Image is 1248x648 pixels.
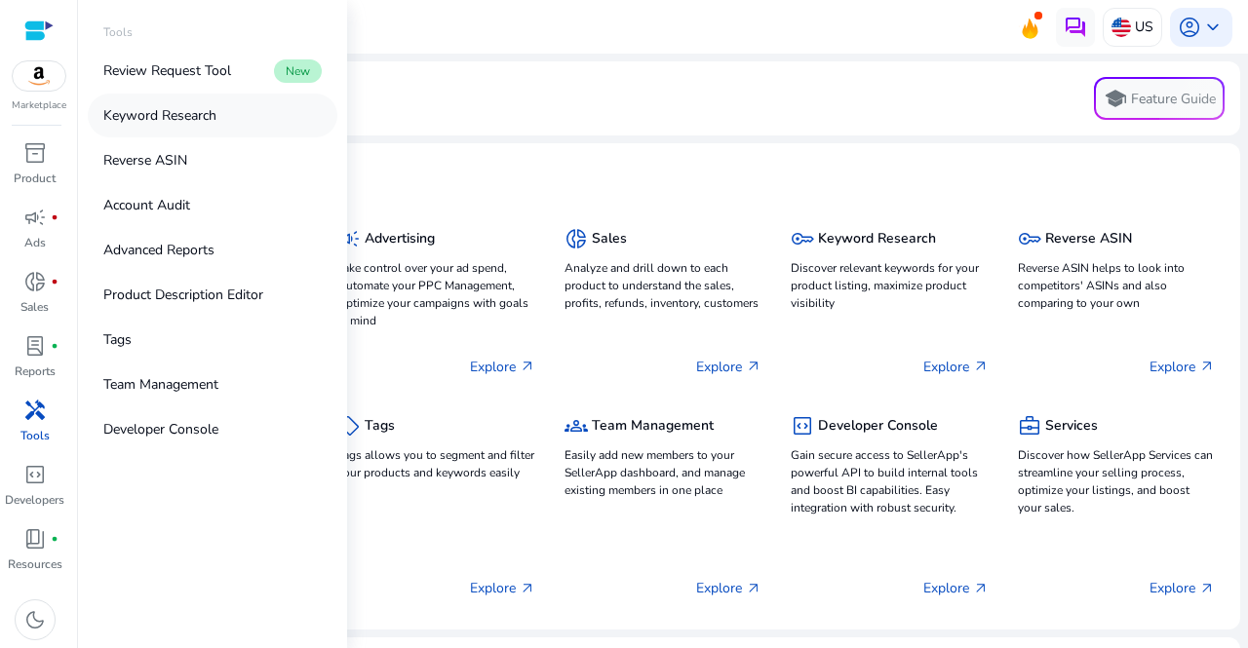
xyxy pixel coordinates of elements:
[12,98,66,113] p: Marketplace
[818,418,938,435] h5: Developer Console
[103,195,190,215] p: Account Audit
[973,359,989,374] span: arrow_outward
[1045,231,1132,248] h5: Reverse ASIN
[103,105,216,126] p: Keyword Research
[15,362,56,380] p: Reports
[592,231,627,248] h5: Sales
[103,23,133,41] p: Tools
[23,463,47,486] span: code_blocks
[1199,581,1215,596] span: arrow_outward
[1178,16,1201,39] span: account_circle
[791,227,814,250] span: key
[1131,90,1216,109] p: Feature Guide
[565,227,588,250] span: donut_small
[103,150,187,171] p: Reverse ASIN
[791,259,988,312] p: Discover relevant keywords for your product listing, maximize product visibility
[51,342,58,350] span: fiber_manual_record
[365,231,435,248] h5: Advertising
[337,227,361,250] span: campaign
[696,578,761,598] p: Explore
[696,357,761,377] p: Explore
[1045,418,1098,435] h5: Services
[1018,446,1215,516] p: Discover how SellerApp Services can streamline your selling process, optimize your listings, and ...
[24,234,46,251] p: Ads
[1150,357,1215,377] p: Explore
[818,231,936,248] h5: Keyword Research
[51,278,58,286] span: fiber_manual_record
[23,270,47,293] span: donut_small
[23,334,47,358] span: lab_profile
[103,374,218,395] p: Team Management
[565,446,761,499] p: Easily add new members to your SellerApp dashboard, and manage existing members in one place
[20,427,50,444] p: Tools
[103,240,214,260] p: Advanced Reports
[337,414,361,438] span: sell
[923,578,989,598] p: Explore
[1018,227,1041,250] span: key
[565,414,588,438] span: groups
[13,61,65,91] img: amazon.svg
[973,581,989,596] span: arrow_outward
[1094,77,1225,120] button: schoolFeature Guide
[103,419,218,439] p: Developer Console
[520,359,535,374] span: arrow_outward
[337,259,534,329] p: Take control over your ad spend, Automate your PPC Management, Optimize your campaigns with goals...
[923,357,989,377] p: Explore
[791,414,814,438] span: code_blocks
[23,608,47,631] span: dark_mode
[20,298,49,316] p: Sales
[470,357,535,377] p: Explore
[746,581,761,596] span: arrow_outward
[1199,359,1215,374] span: arrow_outward
[23,399,47,422] span: handyman
[746,359,761,374] span: arrow_outward
[8,555,62,573] p: Resources
[791,446,988,516] p: Gain secure access to SellerApp's powerful API to build internal tools and boost BI capabilities....
[337,446,534,481] p: Tags allows you to segment and filter your products and keywords easily
[565,259,761,312] p: Analyze and drill down to each product to understand the sales, profits, refunds, inventory, cust...
[51,213,58,221] span: fiber_manual_record
[274,59,322,83] span: New
[1201,16,1225,39] span: keyboard_arrow_down
[470,578,535,598] p: Explore
[51,535,58,543] span: fiber_manual_record
[23,141,47,165] span: inventory_2
[23,206,47,229] span: campaign
[23,527,47,551] span: book_4
[592,418,714,435] h5: Team Management
[103,285,263,305] p: Product Description Editor
[1135,10,1153,44] p: US
[1018,259,1215,312] p: Reverse ASIN helps to look into competitors' ASINs and also comparing to your own
[520,581,535,596] span: arrow_outward
[1018,414,1041,438] span: business_center
[1150,578,1215,598] p: Explore
[365,418,395,435] h5: Tags
[1104,87,1127,110] span: school
[14,170,56,187] p: Product
[5,491,64,509] p: Developers
[1111,18,1131,37] img: us.svg
[103,329,132,350] p: Tags
[103,60,231,81] p: Review Request Tool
